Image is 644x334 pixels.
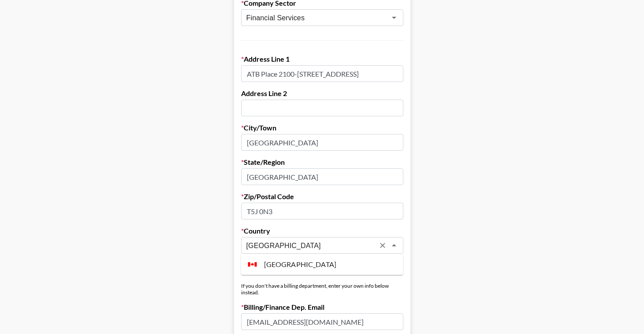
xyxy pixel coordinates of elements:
[241,123,403,132] label: City/Town
[241,158,403,167] label: State/Region
[241,89,403,98] label: Address Line 2
[241,303,403,312] label: Billing/Finance Dep. Email
[241,282,403,296] div: If you don't have a billing department, enter your own info below instead.
[241,226,403,235] label: Country
[241,257,403,271] li: [GEOGRAPHIC_DATA]
[388,239,400,252] button: Close
[376,239,389,252] button: Clear
[241,55,403,63] label: Address Line 1
[241,192,403,201] label: Zip/Postal Code
[388,11,400,24] button: Open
